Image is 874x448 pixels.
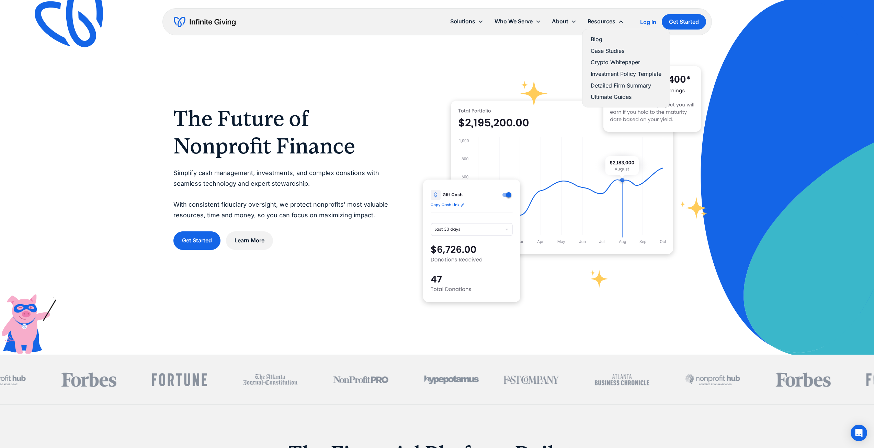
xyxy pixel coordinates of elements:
[489,14,546,29] div: Who We Serve
[851,425,867,441] div: Open Intercom Messenger
[591,81,661,90] a: Detailed Firm Summary
[423,180,520,302] img: donation software for nonprofits
[552,17,568,26] div: About
[582,29,670,107] nav: Resources
[451,101,673,254] img: nonprofit donation platform
[591,35,661,44] a: Blog
[173,105,396,160] h1: The Future of Nonprofit Finance
[662,14,706,30] a: Get Started
[591,46,661,56] a: Case Studies
[546,14,582,29] div: About
[174,16,236,27] a: home
[582,14,629,29] div: Resources
[450,17,475,26] div: Solutions
[588,17,615,26] div: Resources
[591,58,661,67] a: Crypto Whitepaper
[591,69,661,79] a: Investment Policy Template
[591,92,661,102] a: Ultimate Guides
[226,231,273,250] a: Learn More
[640,19,656,25] div: Log In
[495,17,533,26] div: Who We Serve
[173,168,396,220] p: Simplify cash management, investments, and complex donations with seamless technology and expert ...
[445,14,489,29] div: Solutions
[640,18,656,26] a: Log In
[173,231,220,250] a: Get Started
[680,197,708,219] img: fundraising star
